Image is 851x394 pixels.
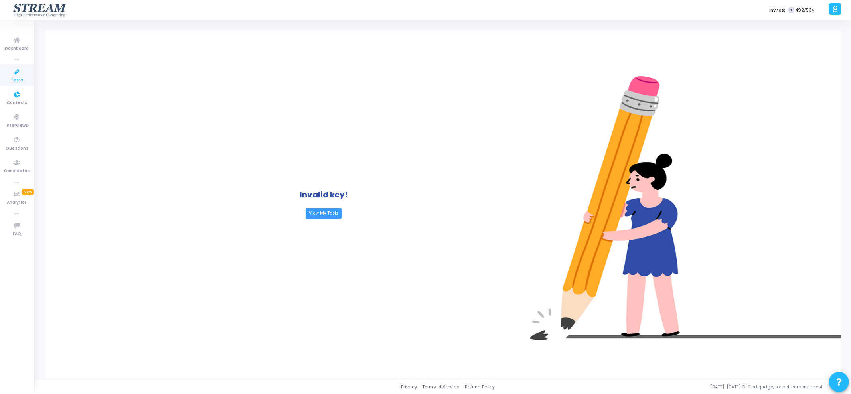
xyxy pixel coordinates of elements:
[7,100,27,106] span: Contests
[306,208,342,219] a: View My Tests
[22,189,34,195] span: New
[11,77,23,84] span: Tests
[12,2,68,18] img: logo
[769,7,785,14] label: Invites:
[13,231,21,238] span: FAQ
[5,45,29,52] span: Dashboard
[796,7,814,14] span: 492/534
[7,199,27,206] span: Analytics
[495,384,841,390] div: [DATE]-[DATE] © Codejudge, for better recruitment.
[6,122,28,129] span: Interviews
[300,190,348,199] h1: Invalid key!
[422,384,459,390] a: Terms of Service
[6,145,28,152] span: Questions
[401,384,417,390] a: Privacy
[4,168,30,175] span: Candidates
[788,7,794,13] span: T
[465,384,495,390] a: Refund Policy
